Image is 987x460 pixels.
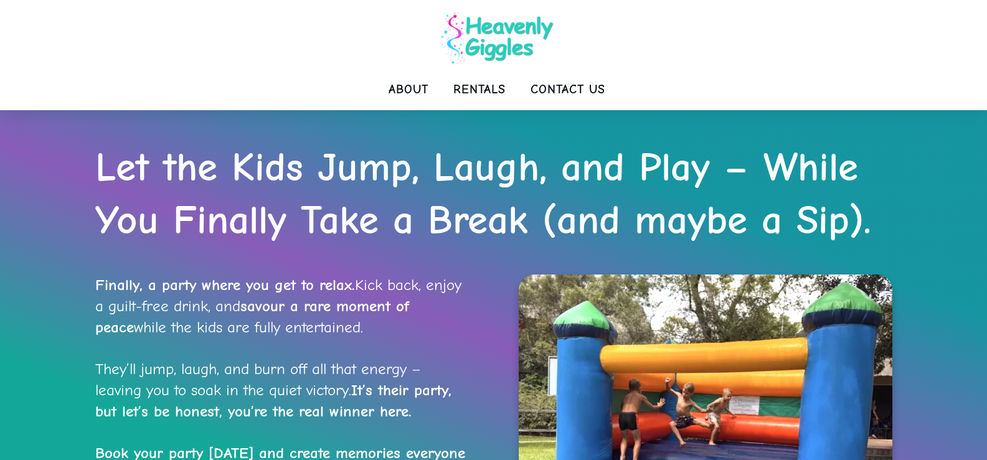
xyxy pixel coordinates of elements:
a: Contact Us [531,77,605,102]
p: Kick back, enjoy a guilt-free drink, and while the kids are fully entertained. [95,275,469,337]
strong: It’s their party, but let’s be honest, you’re the real winner here. [95,381,451,420]
strong: Let the Kids Jump, Laugh, and Play – While You Finally Take a Break (and maybe a Sip). [95,144,871,243]
strong: savour a rare moment of peace [95,297,409,336]
a: About [389,77,428,102]
a: Rentals [453,77,506,102]
strong: Finally, a party where you get to relax. [95,276,355,294]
